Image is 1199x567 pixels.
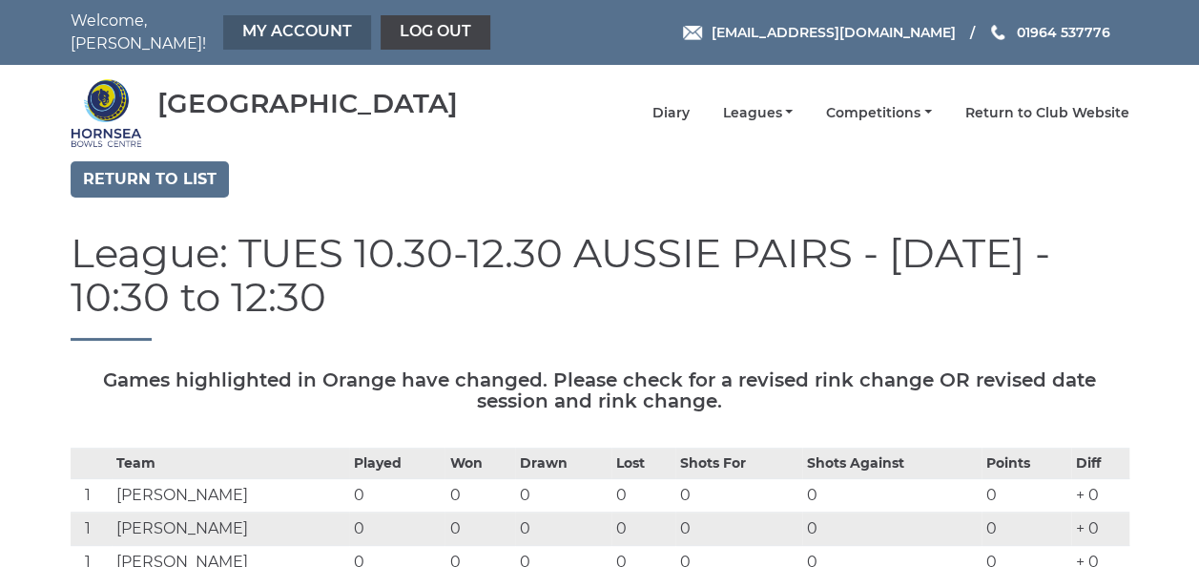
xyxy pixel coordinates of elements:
td: [PERSON_NAME] [112,513,349,546]
th: Won [444,449,515,479]
th: Drawn [515,449,611,479]
td: 0 [802,513,982,546]
th: Shots Against [802,449,982,479]
img: Email [683,26,702,40]
h5: Games highlighted in Orange have changed. Please check for a revised rink change OR revised date ... [71,369,1129,411]
td: 0 [515,513,611,546]
td: 0 [444,479,515,513]
a: Log out [381,15,490,50]
a: Diary [651,104,689,122]
td: 0 [982,513,1071,546]
td: 0 [515,479,611,513]
a: Leagues [722,104,793,122]
td: + 0 [1071,479,1129,513]
td: 0 [349,479,445,513]
td: 0 [611,513,675,546]
td: 0 [982,479,1071,513]
a: My Account [223,15,371,50]
div: [GEOGRAPHIC_DATA] [157,89,458,118]
td: 1 [71,479,113,513]
a: Return to Club Website [965,104,1129,122]
td: 0 [444,513,515,546]
nav: Welcome, [PERSON_NAME]! [71,10,495,55]
a: Phone us 01964 537776 [988,22,1109,43]
span: 01964 537776 [1016,24,1109,41]
a: Return to list [71,161,229,198]
a: Email [EMAIL_ADDRESS][DOMAIN_NAME] [683,22,955,43]
td: 0 [675,513,802,546]
img: Phone us [991,25,1004,40]
th: Shots For [675,449,802,479]
span: [EMAIL_ADDRESS][DOMAIN_NAME] [711,24,955,41]
td: 0 [611,479,675,513]
th: Team [112,449,349,479]
td: + 0 [1071,513,1129,546]
th: Diff [1071,449,1129,479]
th: Lost [611,449,675,479]
td: 0 [349,513,445,546]
th: Points [982,449,1071,479]
img: Hornsea Bowls Centre [71,77,142,149]
h1: League: TUES 10.30-12.30 AUSSIE PAIRS - [DATE] - 10:30 to 12:30 [71,231,1129,341]
td: 1 [71,513,113,546]
a: Competitions [826,104,932,122]
td: 0 [802,479,982,513]
td: [PERSON_NAME] [112,479,349,513]
td: 0 [675,479,802,513]
th: Played [349,449,445,479]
